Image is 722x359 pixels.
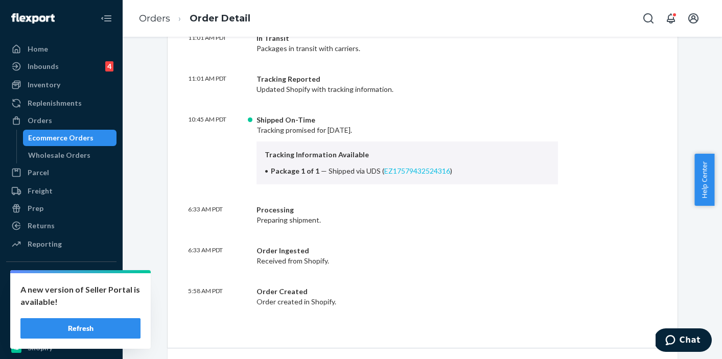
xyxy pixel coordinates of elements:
[257,205,558,225] div: Preparing shipment.
[188,286,248,307] p: 5:58 AM PDT
[28,61,59,71] div: Inbounds
[656,328,712,354] iframe: Opens a widget where you can chat to one of our agents
[257,74,558,84] div: Tracking Reported
[6,200,117,217] a: Prep
[6,164,117,181] a: Parcel
[6,340,117,356] a: Shopify
[28,133,94,143] div: Ecommerce Orders
[28,186,53,196] div: Freight
[20,318,141,339] button: Refresh
[139,13,170,24] a: Orders
[6,41,117,57] a: Home
[257,115,558,184] div: Tracking promised for [DATE].
[6,236,117,252] a: Reporting
[6,183,117,199] a: Freight
[28,203,43,213] div: Prep
[6,95,117,111] a: Replenishments
[188,74,248,94] p: 11:01 AM PDT
[257,33,558,43] div: In Transit
[23,147,117,163] a: Wholesale Orders
[329,166,452,175] span: Shipped via UDS ( )
[11,13,55,23] img: Flexport logo
[384,166,450,175] a: EZ17579432524316
[6,58,117,75] a: Inbounds4
[6,270,117,286] button: Integrations
[257,115,558,125] div: Shipped On-Time
[28,150,90,160] div: Wholesale Orders
[188,205,248,225] p: 6:33 AM PDT
[28,167,49,178] div: Parcel
[96,8,117,29] button: Close Navigation
[257,74,558,94] div: Updated Shopify with tracking information.
[28,98,82,108] div: Replenishments
[28,80,60,90] div: Inventory
[257,246,558,266] div: Received from Shopify.
[20,283,141,308] p: A new version of Seller Portal is available!
[28,44,48,54] div: Home
[257,205,558,215] div: Processing
[661,8,681,29] button: Open notifications
[188,33,248,54] p: 11:01 AM PDT
[6,305,117,321] a: Amazon
[28,221,55,231] div: Returns
[190,13,250,24] a: Order Detail
[23,130,117,146] a: Ecommerce Orders
[257,246,558,256] div: Order Ingested
[6,77,117,93] a: Inventory
[28,115,52,126] div: Orders
[265,150,550,160] p: Tracking Information Available
[6,322,117,339] a: Etsy
[131,4,259,34] ol: breadcrumbs
[188,246,248,266] p: 6:33 AM PDT
[271,166,319,175] span: Package 1 of 1
[257,286,558,307] div: Order created in Shopify.
[683,8,704,29] button: Open account menu
[6,288,117,304] a: Sellbrite
[188,115,248,184] p: 10:45 AM PDT
[257,286,558,297] div: Order Created
[257,33,558,54] div: Packages in transit with carriers.
[321,166,327,175] span: —
[6,112,117,129] a: Orders
[638,8,659,29] button: Open Search Box
[694,154,714,206] button: Help Center
[105,61,113,71] div: 4
[28,239,62,249] div: Reporting
[6,218,117,234] a: Returns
